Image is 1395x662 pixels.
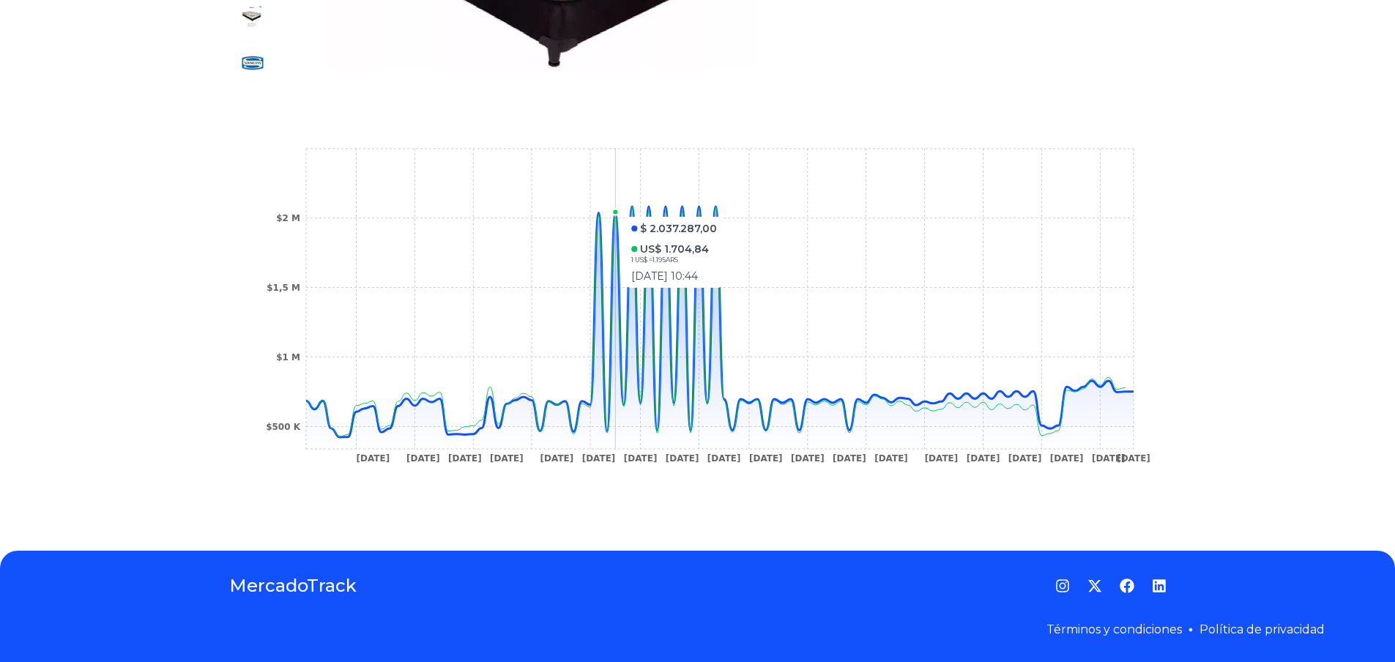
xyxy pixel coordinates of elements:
tspan: [DATE] [707,453,740,464]
tspan: [DATE] [791,453,825,464]
tspan: [DATE] [581,453,615,464]
tspan: [DATE] [448,453,482,464]
tspan: [DATE] [540,453,573,464]
tspan: [DATE] [490,453,524,464]
a: Facebook [1120,579,1134,593]
tspan: $1,5 M [267,283,300,293]
tspan: [DATE] [1049,453,1083,464]
tspan: [DATE] [665,453,699,464]
img: Simmons BackCare Sommier Hotel Bilt 2 plazas de 190cmx140cm [241,4,264,28]
a: MercadoTrack [229,574,357,598]
tspan: [DATE] [874,453,908,464]
tspan: [DATE] [356,453,390,464]
tspan: [DATE] [924,453,958,464]
tspan: [DATE] [1008,453,1041,464]
tspan: [DATE] [966,453,1000,464]
tspan: [DATE] [1117,453,1150,464]
a: Twitter [1087,579,1102,593]
tspan: [DATE] [748,453,782,464]
tspan: $1 M [276,352,300,362]
a: Términos y condiciones [1046,622,1182,636]
tspan: [DATE] [406,453,439,464]
a: LinkedIn [1152,579,1167,593]
tspan: [DATE] [623,453,657,464]
img: Simmons BackCare Sommier Hotel Bilt 2 plazas de 190cmx140cm [241,51,264,75]
a: Política de privacidad [1199,622,1325,636]
tspan: $2 M [276,213,300,223]
a: Instagram [1055,579,1070,593]
tspan: $500 K [266,422,301,432]
tspan: [DATE] [1091,453,1125,464]
tspan: [DATE] [833,453,866,464]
